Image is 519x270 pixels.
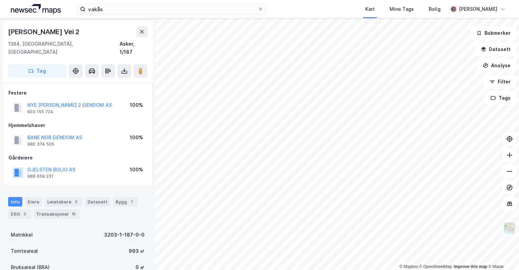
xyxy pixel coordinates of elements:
div: 1 [128,198,135,205]
div: 980 374 505 [27,142,54,147]
img: Z [503,222,516,235]
div: 988 659 231 [27,174,53,179]
div: Asker, 1/187 [120,40,147,56]
a: OpenStreetMap [419,264,452,269]
div: 15 [70,211,77,217]
a: Mapbox [399,264,418,269]
div: 2 [73,198,79,205]
input: Søk på adresse, matrikkel, gårdeiere, leietakere eller personer [85,4,258,14]
div: 100% [130,101,143,109]
div: 923 155 724 [27,109,53,115]
button: Filter [484,75,516,89]
div: 100% [130,166,143,174]
div: Tomteareal [11,247,38,255]
div: 1384, [GEOGRAPHIC_DATA], [GEOGRAPHIC_DATA] [8,40,120,56]
div: Datasett [85,197,110,206]
div: Kontrollprogram for chat [485,238,519,270]
div: Kart [365,5,375,13]
div: [PERSON_NAME] [459,5,497,13]
button: Datasett [475,43,516,56]
div: 100% [130,133,143,142]
div: Festere [8,89,147,97]
div: Bygg [113,197,138,206]
div: [PERSON_NAME] Vei 2 [8,26,81,37]
iframe: Chat Widget [485,238,519,270]
div: 3203-1-187-0-0 [104,231,145,239]
img: logo.a4113a55bc3d86da70a041830d287a7e.svg [11,4,61,14]
div: Eiere [25,197,42,206]
div: Gårdeiere [8,154,147,162]
div: ESG [8,209,31,219]
div: Bolig [429,5,441,13]
button: Bokmerker [471,26,516,40]
div: 993 ㎡ [129,247,145,255]
div: Matrikkel [11,231,33,239]
div: Hjemmelshaver [8,121,147,129]
div: Info [8,197,22,206]
div: 2 [21,211,28,217]
a: Improve this map [454,264,487,269]
button: Analyse [477,59,516,72]
div: Leietakere [45,197,82,206]
button: Tag [8,64,66,78]
button: Tags [485,91,516,105]
div: Mine Tags [390,5,414,13]
div: Transaksjoner [33,209,80,219]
